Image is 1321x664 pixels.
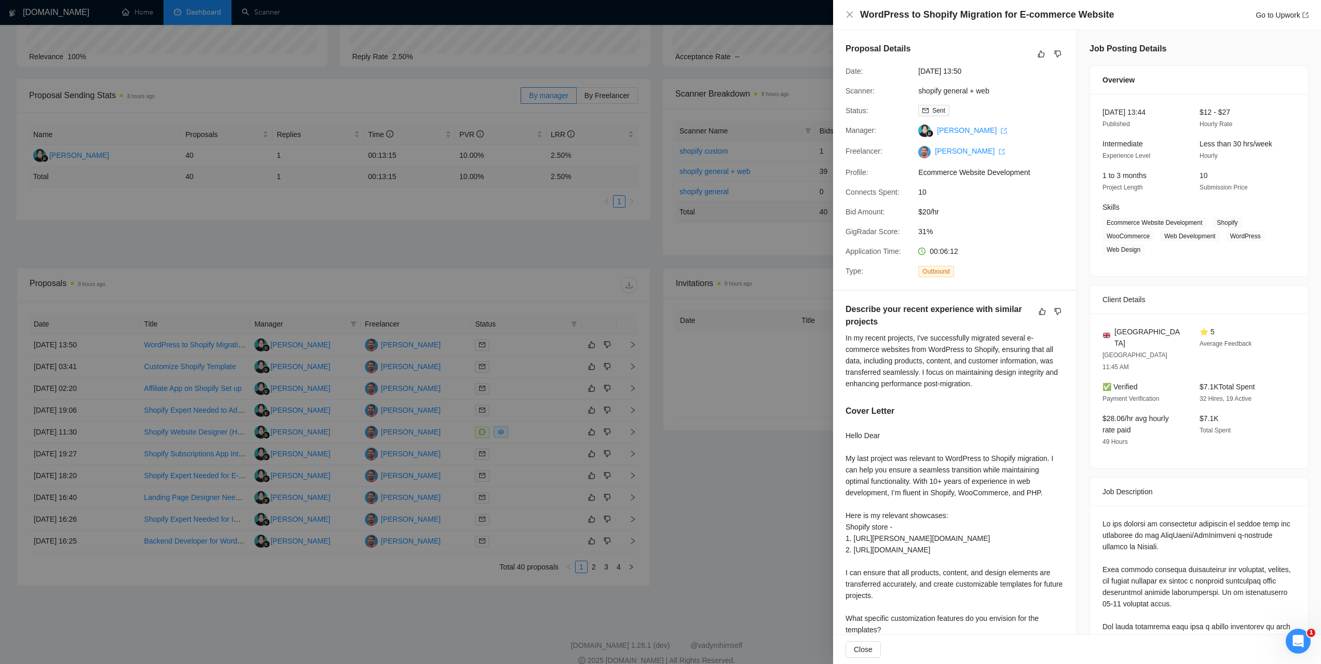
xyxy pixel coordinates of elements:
div: Client Details [1102,286,1296,314]
span: Type: [846,267,863,275]
span: $12 - $27 [1200,108,1230,116]
div: The historical average LRR for agencies is 7-8%. Well-optimized Top Rated+ profiles perform 1-2% ... [17,157,191,197]
img: gigradar-bm.png [926,130,933,137]
span: Total Spent [1200,427,1231,434]
span: export [1302,12,1309,18]
a: [PERSON_NAME] export [935,147,1005,155]
span: clock-circle [918,248,925,255]
span: 32 Hires, 19 Active [1200,395,1251,402]
h5: Cover Letter [846,405,894,417]
span: Date: [846,67,863,75]
span: Published [1102,120,1130,128]
span: dislike [1054,50,1061,58]
span: Shopify [1213,217,1242,228]
p: Наші фахівці також можуть допомогти [50,20,159,36]
button: вибір GIF-файлів [33,332,41,340]
span: Outbound [918,266,954,277]
span: like [1038,50,1045,58]
span: WordPress [1226,231,1265,242]
button: Головна [162,10,182,30]
b: Monitor & Adjust [17,254,86,262]
textarea: Повідомлення... [9,310,199,328]
div: In my recent projects, I've successfully migrated several e-commerce websites from WordPress to S... [846,332,1064,389]
img: 🇬🇧 [1103,332,1110,339]
li: : Use hyper-targeted scanners with 3-5 carefully selected tags instead of broad targeting [24,53,191,83]
iframe: To enrich screen reader interactions, please activate Accessibility in Grammarly extension settings [1286,629,1311,654]
span: Intermediate [1102,140,1143,148]
span: Status: [846,106,868,115]
span: ⭐ 5 [1200,328,1215,336]
span: Skills [1102,203,1120,211]
span: Close [854,644,873,655]
span: GigRadar Score: [846,227,900,236]
span: Average Feedback [1200,340,1252,347]
span: [GEOGRAPHIC_DATA] 11:45 AM [1102,351,1167,371]
img: Profile image for AI Assistant from GigRadar 📡 [30,12,46,29]
button: like [1035,48,1047,60]
a: shopify general + web [918,87,989,95]
span: Hourly [1200,152,1218,159]
h1: AI Assistant from GigRadar 📡 [50,4,161,20]
button: go back [7,10,26,30]
span: [DATE] 13:44 [1102,108,1146,116]
span: Connects Spent: [846,188,900,196]
h5: Proposal Details [846,43,910,55]
a: Go to Upworkexport [1256,11,1309,19]
b: Optimize Your Strategy [17,39,112,47]
b: Profile optimization [24,117,105,126]
b: Personalized cover letters [24,86,132,94]
span: 49 Hours [1102,438,1128,445]
h5: Job Posting Details [1090,43,1166,55]
span: $7.1K Total Spent [1200,383,1255,391]
span: $28.06/hr avg hourly rate paid [1102,414,1169,434]
span: Web Development [1160,231,1220,242]
span: [GEOGRAPHIC_DATA] [1114,326,1183,349]
span: Bid Amount: [846,208,885,216]
span: like [1039,307,1046,316]
button: Close [846,10,854,19]
button: Вибір емодзі [16,332,24,340]
div: Job Description [1102,478,1296,506]
li: : Focus on specific client pain points and show exactly how you'll drive results [24,85,191,114]
span: close [846,10,854,19]
li: : Ensure your profile and work history are strong [24,117,191,136]
h4: WordPress to Shopify Migration for E-commerce Website [860,8,1114,21]
img: c1j6dRA7aYNogcOwKMXQnyXJ3YvL0qXeYu27qPaKqlpbbjQPEWKYMDABOCVF5TxsgJ [918,146,931,158]
span: $20/hr [918,206,1074,218]
div: Track view rates vs reply rates weekly. Poor view rates indicate profile/targeting issues, while ... [17,269,191,309]
span: Hourly Rate [1200,120,1232,128]
span: Ecommerce Website Development [918,167,1074,178]
span: dislike [1054,307,1061,316]
span: $7.1K [1200,414,1219,423]
span: Ecommerce Website Development [1102,217,1207,228]
span: Scanner: [846,87,875,95]
button: dislike [1052,48,1064,60]
span: export [1001,128,1007,134]
a: Source reference 6451379: [121,74,130,83]
a: [PERSON_NAME] export [937,126,1007,134]
span: 31% [918,226,1074,237]
span: export [999,148,1005,155]
span: Submission Price [1200,184,1248,191]
span: Less than 30 hrs/week [1200,140,1272,148]
span: 1 to 3 months [1102,171,1147,180]
button: like [1036,305,1048,318]
span: Payment Verification [1102,395,1159,402]
div: Maintain steady weekly proposal volume (20-30 targeted proposals) rather than random bursts to ke... [17,218,191,249]
b: Better segmentation [24,54,110,62]
span: Project Length [1102,184,1142,191]
div: Закрити [182,10,201,29]
span: WooCommerce [1102,231,1154,242]
button: Надіслати повідомлення… [178,328,195,344]
span: 1 [1307,629,1315,637]
span: 00:06:12 [930,247,958,255]
button: dislike [1052,305,1064,318]
span: Freelancer: [846,147,882,155]
span: Web Design [1102,244,1145,255]
span: Sent [932,107,945,114]
span: [DATE] 13:50 [918,65,1074,77]
b: Performance Benchmarks [17,142,122,150]
button: Close [846,641,881,658]
span: ✅ Verified [1102,383,1138,391]
span: Overview [1102,74,1135,86]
